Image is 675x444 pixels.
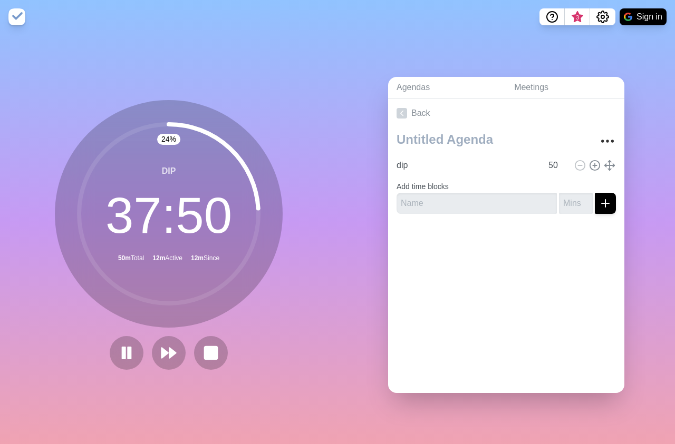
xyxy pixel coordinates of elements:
[597,131,618,152] button: More
[559,193,593,214] input: Mins
[388,77,506,98] a: Agendas
[620,8,667,25] button: Sign in
[590,8,615,25] button: Settings
[565,8,590,25] button: What’s new
[388,98,624,128] a: Back
[539,8,565,25] button: Help
[397,182,449,191] label: Add time blocks
[624,13,632,21] img: google logo
[573,13,582,22] span: 3
[392,155,542,176] input: Name
[397,193,557,214] input: Name
[506,77,624,98] a: Meetings
[8,8,25,25] img: timeblocks logo
[544,155,570,176] input: Mins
